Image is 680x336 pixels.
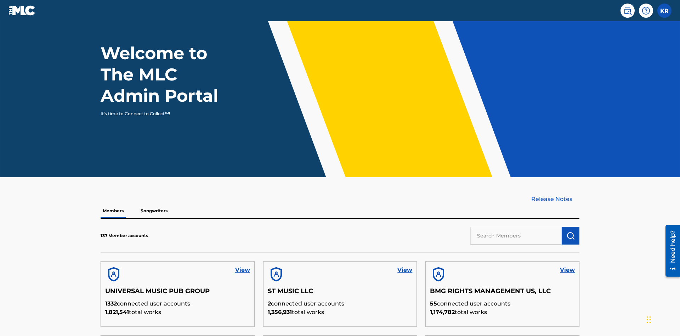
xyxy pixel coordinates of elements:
img: Search Works [566,231,575,240]
a: Public Search [620,4,635,18]
a: Release Notes [531,195,579,203]
a: View [560,266,575,274]
span: 55 [430,300,437,307]
iframe: Chat Widget [645,302,680,336]
img: MLC Logo [8,5,36,16]
span: 1332 [105,300,117,307]
p: total works [268,308,413,317]
img: help [642,6,650,15]
iframe: Resource Center [660,222,680,280]
h5: BMG RIGHTS MANAGEMENT US, LLC [430,287,575,299]
h5: ST MUSIC LLC [268,287,413,299]
p: connected user accounts [430,299,575,308]
a: View [235,266,250,274]
span: 1,356,931 [268,309,292,315]
p: 137 Member accounts [101,233,148,239]
p: Members [101,203,126,218]
div: Drag [647,309,651,330]
img: search [623,6,632,15]
div: Help [639,4,653,18]
div: User Menu [657,4,671,18]
span: 1,821,541 [105,309,129,315]
p: connected user accounts [105,299,250,308]
h5: UNIVERSAL MUSIC PUB GROUP [105,287,250,299]
p: total works [105,308,250,317]
span: 1,174,782 [430,309,455,315]
p: connected user accounts [268,299,413,308]
img: account [105,266,122,283]
img: account [268,266,285,283]
p: Songwriters [138,203,170,218]
a: View [397,266,412,274]
img: account [430,266,447,283]
p: It's time to Connect to Collect™! [101,111,223,117]
h1: Welcome to The MLC Admin Portal [101,43,233,106]
span: 2 [268,300,271,307]
input: Search Members [470,227,562,245]
p: total works [430,308,575,317]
